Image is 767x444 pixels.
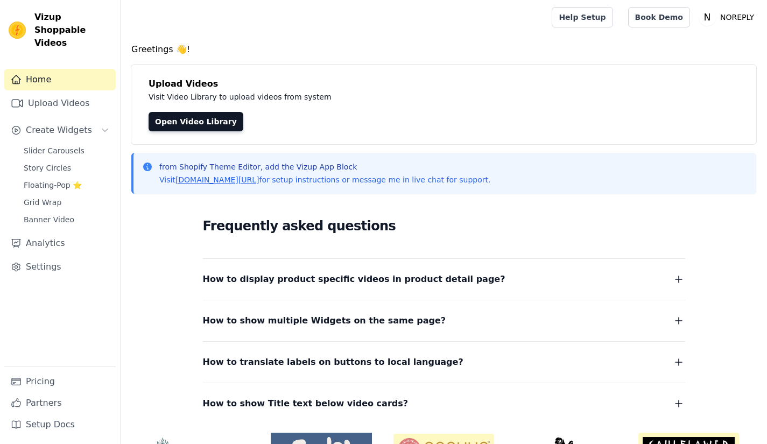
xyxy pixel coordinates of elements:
a: Book Demo [628,7,690,27]
a: Open Video Library [149,112,243,131]
h4: Upload Videos [149,77,739,90]
a: Upload Videos [4,93,116,114]
span: Vizup Shoppable Videos [34,11,111,50]
a: Analytics [4,232,116,254]
a: Home [4,69,116,90]
text: N [704,12,711,23]
button: Create Widgets [4,119,116,141]
h4: Greetings 👋! [131,43,756,56]
button: How to translate labels on buttons to local language? [203,355,685,370]
button: How to show multiple Widgets on the same page? [203,313,685,328]
span: How to translate labels on buttons to local language? [203,355,463,370]
a: Help Setup [552,7,613,27]
span: How to show Title text below video cards? [203,396,409,411]
span: Story Circles [24,163,71,173]
p: from Shopify Theme Editor, add the Vizup App Block [159,161,490,172]
a: Banner Video [17,212,116,227]
span: Grid Wrap [24,197,61,208]
button: How to display product specific videos in product detail page? [203,272,685,287]
span: How to show multiple Widgets on the same page? [203,313,446,328]
p: NOREPLY [716,8,758,27]
p: Visit Video Library to upload videos from system [149,90,631,103]
a: Pricing [4,371,116,392]
p: Visit for setup instructions or message me in live chat for support. [159,174,490,185]
a: Grid Wrap [17,195,116,210]
h2: Frequently asked questions [203,215,685,237]
button: N NOREPLY [699,8,758,27]
span: Floating-Pop ⭐ [24,180,82,191]
a: Setup Docs [4,414,116,435]
a: Partners [4,392,116,414]
a: Story Circles [17,160,116,175]
span: Create Widgets [26,124,92,137]
img: Vizup [9,22,26,39]
a: Slider Carousels [17,143,116,158]
span: Slider Carousels [24,145,85,156]
a: Settings [4,256,116,278]
a: [DOMAIN_NAME][URL] [175,175,259,184]
a: Floating-Pop ⭐ [17,178,116,193]
button: How to show Title text below video cards? [203,396,685,411]
span: How to display product specific videos in product detail page? [203,272,505,287]
span: Banner Video [24,214,74,225]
